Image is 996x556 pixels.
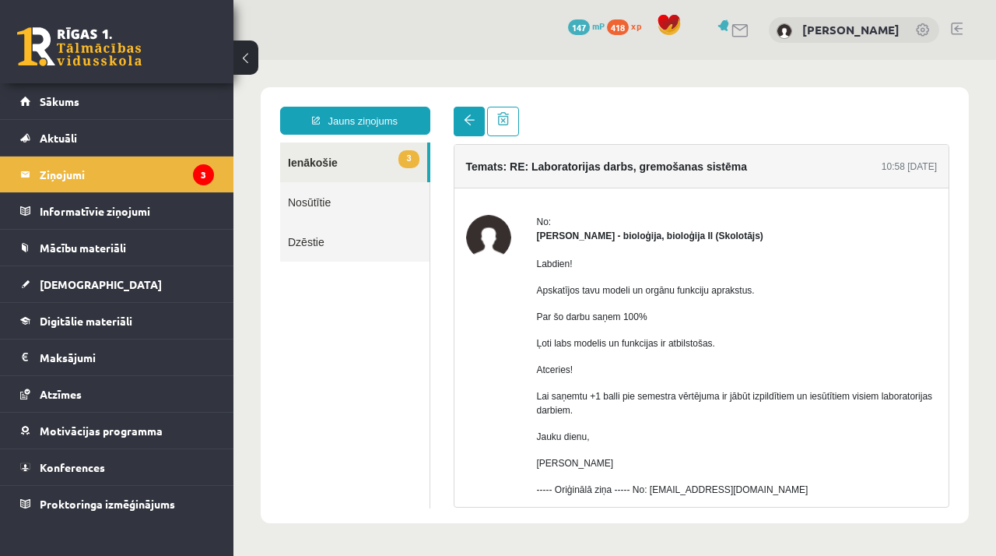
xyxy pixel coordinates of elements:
[47,83,194,122] a: 3Ienākošie
[40,131,77,145] span: Aktuāli
[40,241,126,255] span: Mācību materiāli
[648,100,703,114] div: 10:58 [DATE]
[165,90,185,108] span: 3
[303,423,704,437] p: ----- Oriģinālā ziņa ----- No: [EMAIL_ADDRESS][DOMAIN_NAME]
[303,171,530,181] strong: [PERSON_NAME] - bioloģija, bioloģija II (Skolotājs)
[47,47,197,75] a: Jauns ziņojums
[40,314,132,328] span: Digitālie materiāli
[233,155,278,200] img: Elza Saulīte - bioloģija, bioloģija II
[303,155,704,169] div: No:
[20,193,214,229] a: Informatīvie ziņojumi
[20,120,214,156] a: Aktuāli
[631,19,641,32] span: xp
[17,27,142,66] a: Rīgas 1. Tālmācības vidusskola
[40,157,214,192] legend: Ziņojumi
[233,100,514,113] h4: Temats: RE: Laboratorijas darbs, gremošanas sistēma
[303,329,704,357] p: Lai saņemtu +1 balli pie semestra vērtējuma ir jābūt izpildītiem un iesūtītiem visiem laboratorij...
[47,122,196,162] a: Nosūtītie
[40,193,214,229] legend: Informatīvie ziņojumi
[40,277,162,291] span: [DEMOGRAPHIC_DATA]
[20,230,214,266] a: Mācību materiāli
[303,197,704,211] p: Labdien!
[568,19,605,32] a: 147 mP
[303,276,704,290] p: Ļoti labs modelis un funkcijas ir atbilstošas.
[40,387,82,401] span: Atzīmes
[20,376,214,412] a: Atzīmes
[777,23,792,39] img: Marija Vorobeja
[40,497,175,511] span: Proktoringa izmēģinājums
[607,19,649,32] a: 418 xp
[20,303,214,339] a: Digitālie materiāli
[20,340,214,375] a: Maksājumi
[20,266,214,302] a: [DEMOGRAPHIC_DATA]
[20,413,214,449] a: Motivācijas programma
[592,19,605,32] span: mP
[20,83,214,119] a: Sākums
[193,164,214,185] i: 3
[20,449,214,485] a: Konferences
[40,460,105,474] span: Konferences
[568,19,590,35] span: 147
[607,19,629,35] span: 418
[47,162,196,202] a: Dzēstie
[20,157,214,192] a: Ziņojumi3
[40,340,214,375] legend: Maksājumi
[40,424,163,438] span: Motivācijas programma
[303,303,704,317] p: Atceries!
[40,94,79,108] span: Sākums
[303,223,704,238] p: Apskatījos tavu modeli un orgānu funkciju aprakstus.
[20,486,214,522] a: Proktoringa izmēģinājums
[303,396,704,410] p: [PERSON_NAME]
[303,370,704,384] p: Jauku dienu,
[303,250,704,264] p: Par šo darbu saņem 100%
[802,22,900,37] a: [PERSON_NAME]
